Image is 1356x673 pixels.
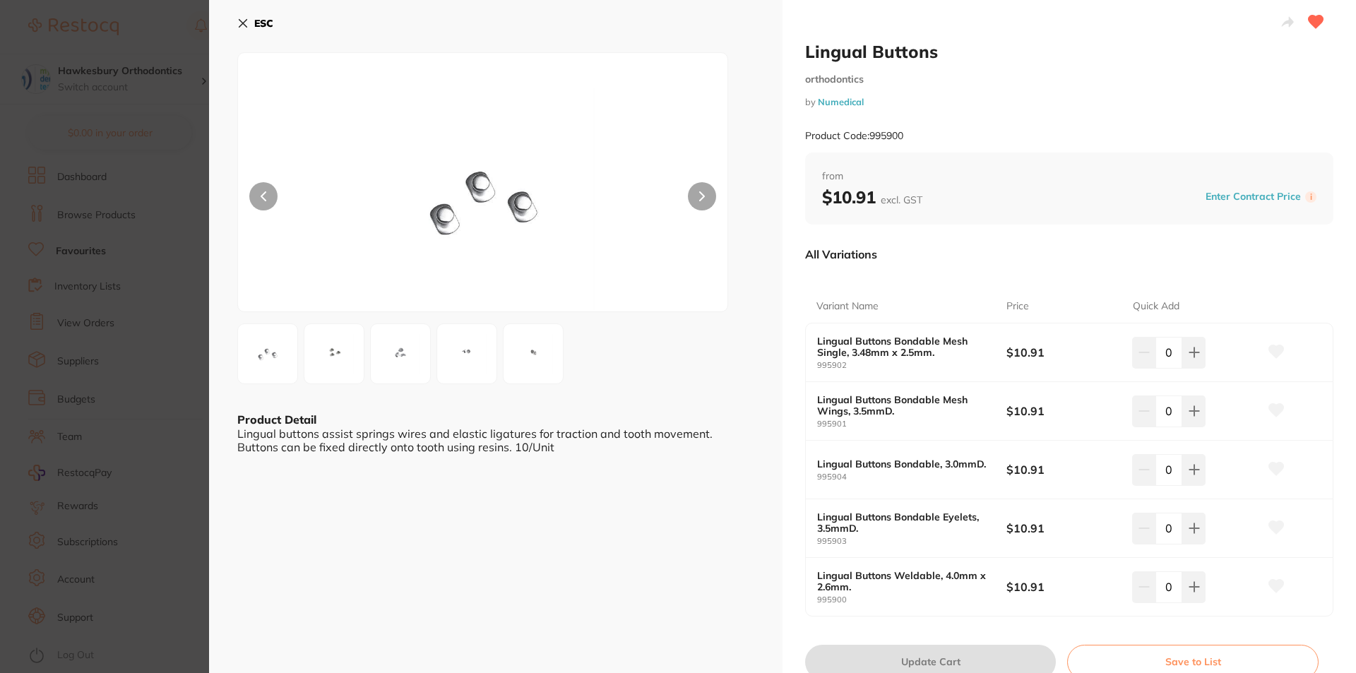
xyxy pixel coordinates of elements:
small: 995900 [817,595,1006,604]
span: from [822,169,1316,184]
p: Quick Add [1133,299,1179,314]
small: 995903 [817,537,1006,546]
b: $10.91 [1006,345,1120,360]
b: Lingual Buttons Bondable, 3.0mmD. [817,458,987,470]
b: Lingual Buttons Bondable Eyelets, 3.5mmD. [817,511,987,534]
small: Product Code: 995900 [805,130,903,142]
a: Numedical [818,96,864,107]
b: $10.91 [1006,403,1120,419]
img: NzYtanBn [336,88,630,311]
div: Lingual buttons assist springs wires and elastic ligatures for traction and tooth movement. Butto... [237,427,754,453]
small: 995901 [817,419,1006,429]
b: ESC [254,17,273,30]
b: $10.91 [1006,462,1120,477]
label: i [1305,191,1316,203]
button: Enter Contract Price [1201,190,1305,203]
b: $10.91 [822,186,922,208]
small: orthodontics [805,73,1333,85]
img: NzctanBn [441,328,492,379]
img: ZjctanBn [508,328,559,379]
p: Price [1006,299,1029,314]
b: Lingual Buttons Weldable, 4.0mm x 2.6mm. [817,570,987,592]
small: by [805,97,1333,107]
small: 995902 [817,361,1006,370]
p: Variant Name [816,299,879,314]
b: $10.91 [1006,520,1120,536]
b: Lingual Buttons Bondable Mesh Single, 3.48mm x 2.5mm. [817,335,987,358]
b: Lingual Buttons Bondable Mesh Wings, 3.5mmD. [817,394,987,417]
button: ESC [237,11,273,35]
img: MjQtanBn [375,328,426,379]
h2: Lingual Buttons [805,41,1333,62]
b: Product Detail [237,412,316,427]
img: ZjYtanBn [309,328,359,379]
b: $10.91 [1006,579,1120,595]
p: All Variations [805,247,877,261]
img: NzYtanBn [242,328,293,379]
small: 995904 [817,472,1006,482]
span: excl. GST [881,193,922,206]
